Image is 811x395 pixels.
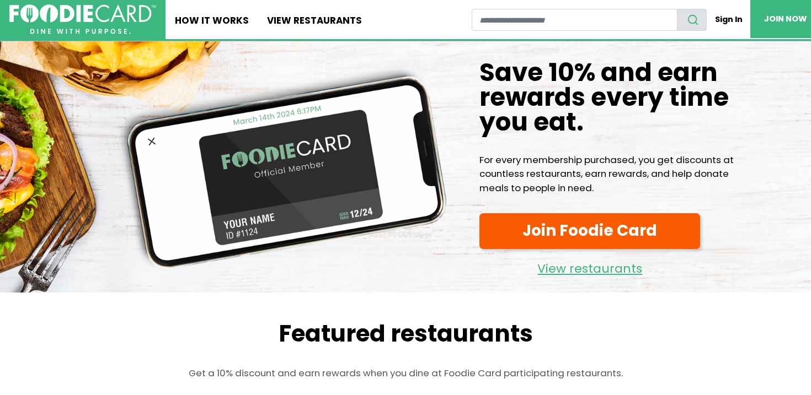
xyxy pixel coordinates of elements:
a: Join Foodie Card [479,213,700,248]
h1: Save 10% and earn rewards every time you eat. [479,60,755,135]
a: View restaurants [479,253,700,279]
input: restaurant search [472,9,677,31]
h2: Featured restaurants [74,320,737,348]
p: For every membership purchased, you get discounts at countless restaurants, earn rewards, and hel... [479,153,755,195]
img: FoodieCard; Eat, Drink, Save, Donate [9,4,156,34]
p: Get a 10% discount and earn rewards when you dine at Foodie Card participating restaurants. [74,366,737,380]
a: Sign In [707,9,750,30]
button: search [677,9,707,31]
